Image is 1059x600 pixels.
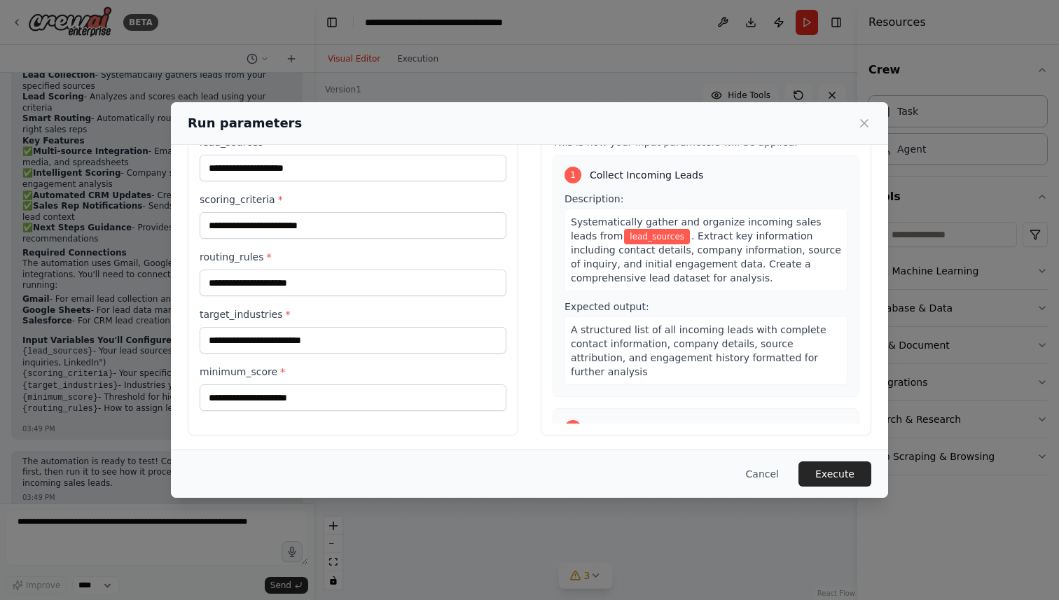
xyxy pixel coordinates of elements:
h2: Run parameters [188,113,302,133]
span: Variable: lead_sources [624,229,690,244]
label: scoring_criteria [200,193,506,207]
label: routing_rules [200,250,506,264]
span: A structured list of all incoming leads with complete contact information, company details, sourc... [571,324,826,377]
span: Systematically gather and organize incoming sales leads from [571,216,822,242]
div: 1 [565,167,581,183]
label: target_industries [200,307,506,321]
span: Expected output: [565,301,649,312]
button: Execute [798,461,871,487]
span: Score and Qualify Leads [590,421,708,435]
span: . Extract key information including contact details, company information, source of inquiry, and ... [571,230,841,284]
span: Collect Incoming Leads [590,168,703,182]
button: Cancel [735,461,790,487]
div: 2 [565,420,581,437]
label: minimum_score [200,365,506,379]
span: Description: [565,193,623,204]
